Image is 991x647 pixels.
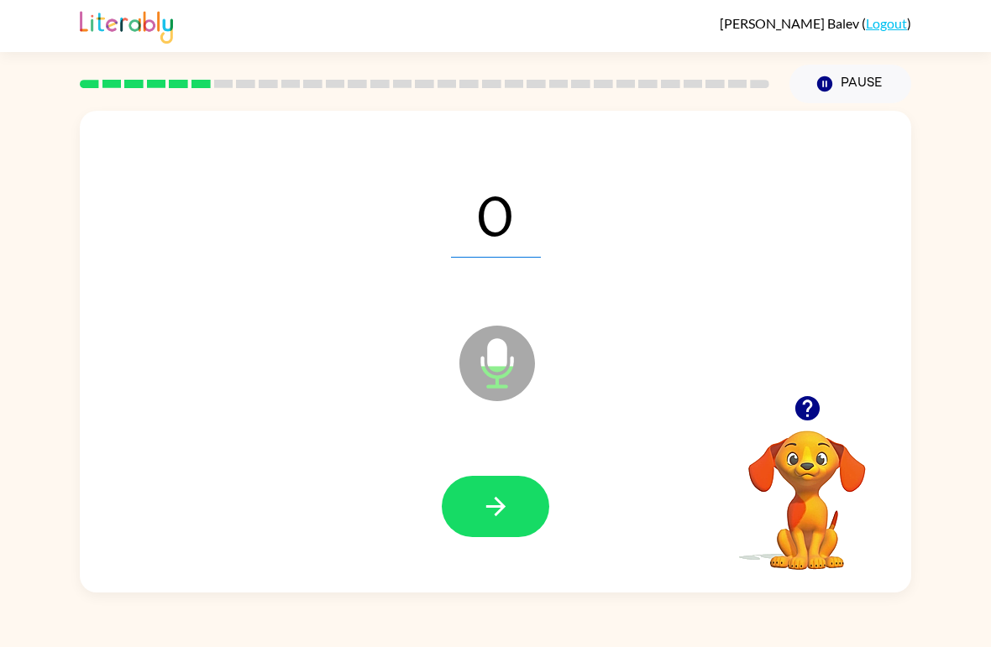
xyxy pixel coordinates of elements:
a: Logout [866,15,907,31]
video: Your browser must support playing .mp4 files to use Literably. Please try using another browser. [723,404,891,572]
div: ( ) [720,15,911,31]
button: Pause [789,65,911,103]
span: O [451,170,541,258]
img: Literably [80,7,173,44]
span: [PERSON_NAME] Balev [720,15,862,31]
